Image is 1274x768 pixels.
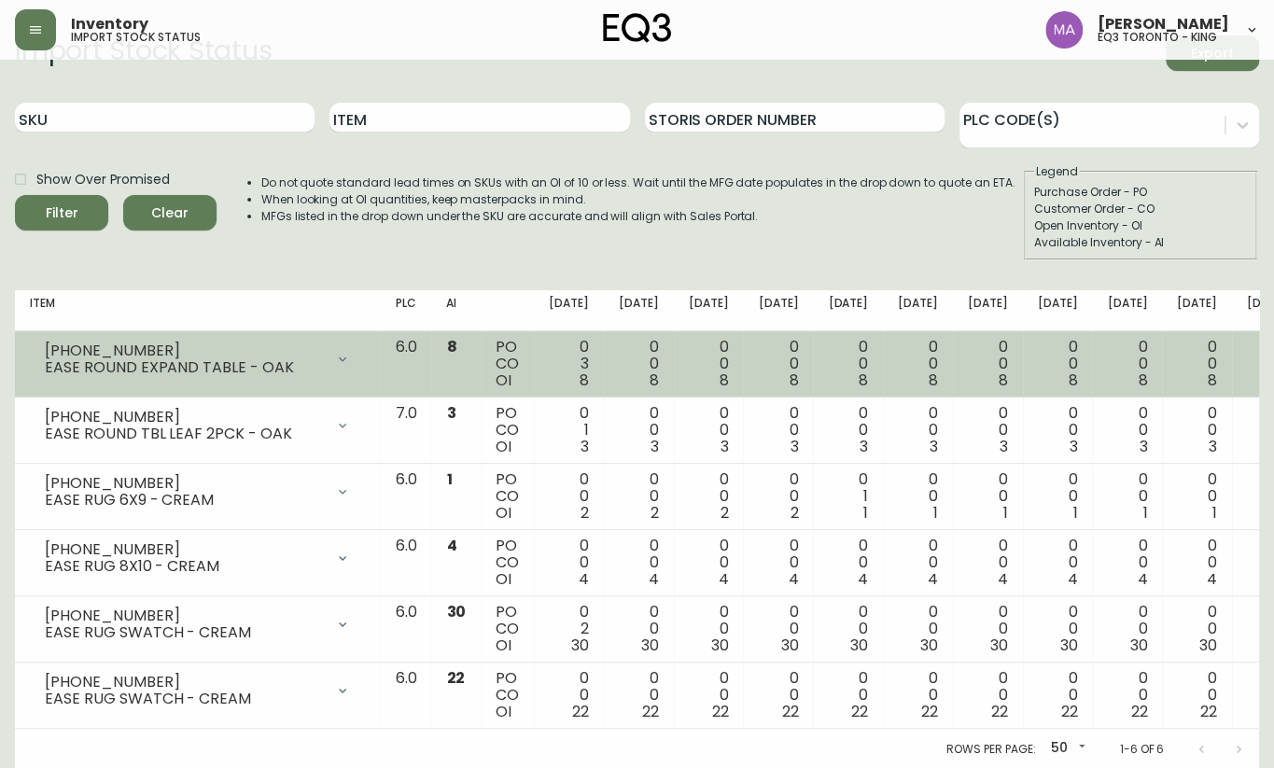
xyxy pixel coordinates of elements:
div: 0 0 [619,339,659,389]
div: [PHONE_NUMBER]EASE RUG 8X10 - CREAM [30,538,365,579]
h5: import stock status [71,32,201,43]
span: 22 [781,701,798,722]
img: 4f0989f25cbf85e7eb2537583095d61e [1045,11,1083,49]
span: OI [496,568,511,590]
div: EASE RUG 8X10 - CREAM [45,558,324,575]
div: 0 0 [619,670,659,720]
div: EASE RUG SWATCH - CREAM [45,624,324,641]
div: EASE RUG SWATCH - CREAM [45,691,324,707]
span: OI [496,436,511,457]
div: 0 0 [689,670,729,720]
div: 0 0 [689,405,729,455]
div: 0 0 [1038,604,1078,654]
div: [PHONE_NUMBER]EASE RUG 6X9 - CREAM [30,471,365,512]
span: 30 [990,635,1008,656]
span: 22 [1130,701,1147,722]
div: 0 0 [828,604,868,654]
div: 0 0 [1107,339,1147,389]
div: 0 0 [898,405,938,455]
h5: eq3 toronto - king [1098,32,1217,43]
div: EASE ROUND EXPAND TABLE - OAK [45,359,324,376]
div: [PHONE_NUMBER]EASE ROUND TBL LEAF 2PCK - OAK [30,405,365,446]
span: 8 [999,370,1008,391]
th: Item [15,290,380,331]
div: 0 0 [898,604,938,654]
span: 3 [1139,436,1147,457]
td: 6.0 [380,596,431,663]
div: [PHONE_NUMBER] [45,475,324,492]
div: 0 0 [689,538,729,588]
span: 8 [1068,370,1077,391]
div: Customer Order - CO [1034,201,1247,217]
span: 8 [1208,370,1217,391]
th: [DATE] [1162,290,1232,331]
li: Do not quote standard lead times on SKUs with an OI of 10 or less. Wait until the MFG date popula... [261,175,1015,191]
div: 0 0 [619,471,659,522]
div: 0 1 [549,405,589,455]
div: 0 0 [758,670,798,720]
span: 8 [1138,370,1147,391]
div: 0 0 [619,405,659,455]
span: 4 [446,535,456,556]
th: AI [431,290,481,331]
div: [PHONE_NUMBER]EASE ROUND EXPAND TABLE - OAK [30,339,365,380]
span: 3 [581,436,589,457]
button: Clear [123,195,217,230]
span: 30 [850,635,868,656]
div: 0 1 [828,471,868,522]
div: 0 0 [828,538,868,588]
div: 0 0 [689,471,729,522]
div: 0 0 [898,670,938,720]
legend: Legend [1034,163,1080,180]
div: 0 0 [1177,670,1217,720]
span: 3 [1069,436,1077,457]
span: 3 [721,436,729,457]
div: 0 0 [1177,339,1217,389]
div: 0 0 [898,339,938,389]
div: 0 0 [1038,339,1078,389]
div: 0 0 [1107,405,1147,455]
div: [PHONE_NUMBER] [45,607,324,624]
div: 0 0 [1038,538,1078,588]
div: 0 0 [758,339,798,389]
th: [DATE] [674,290,744,331]
span: 8 [446,336,456,357]
span: 30 [780,635,798,656]
div: PO CO [496,471,519,522]
span: Clear [138,202,202,225]
span: 22 [572,701,589,722]
span: 3 [651,436,659,457]
div: 0 0 [758,471,798,522]
div: 0 0 [758,538,798,588]
div: 0 0 [1177,604,1217,654]
span: 1 [1003,502,1008,524]
span: 4 [998,568,1008,590]
div: 0 0 [968,538,1008,588]
div: 0 0 [1177,405,1217,455]
span: 3 [860,436,868,457]
div: Purchase Order - PO [1034,184,1247,201]
span: 8 [789,370,798,391]
span: 2 [581,502,589,524]
td: 6.0 [380,530,431,596]
span: 4 [1207,568,1217,590]
span: 4 [788,568,798,590]
td: 6.0 [380,464,431,530]
span: 2 [721,502,729,524]
div: EASE RUG 6X9 - CREAM [45,492,324,509]
li: When looking at OI quantities, keep masterpacks in mind. [261,191,1015,208]
div: 0 0 [1038,670,1078,720]
span: 1 [933,502,938,524]
div: 0 0 [1107,471,1147,522]
div: Available Inventory - AI [1034,234,1247,251]
div: PO CO [496,339,519,389]
div: 0 0 [1177,538,1217,588]
div: [PHONE_NUMBER] [45,342,324,359]
span: 4 [1067,568,1077,590]
div: 0 0 [619,604,659,654]
div: 0 0 [1177,471,1217,522]
div: [PHONE_NUMBER] [45,409,324,426]
span: 22 [1200,701,1217,722]
div: Open Inventory - OI [1034,217,1247,234]
span: 30 [1059,635,1077,656]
